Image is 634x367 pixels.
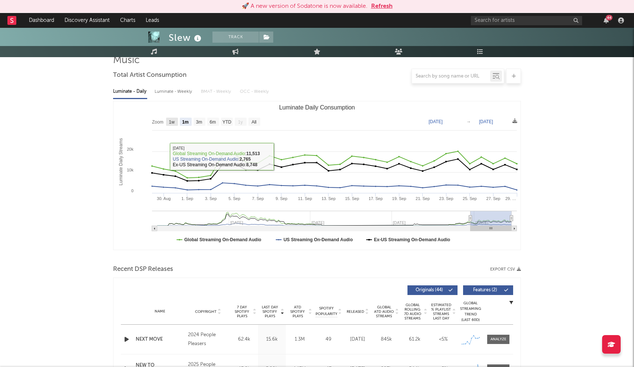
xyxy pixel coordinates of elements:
[210,119,216,125] text: 6m
[429,119,443,124] text: [DATE]
[288,336,312,343] div: 1.3M
[181,196,193,201] text: 1. Sep
[24,13,59,28] a: Dashboard
[155,85,194,98] div: Luminate - Weekly
[118,138,123,185] text: Luminate Daily Streams
[251,119,256,125] text: All
[260,336,284,343] div: 15.6k
[402,303,423,321] span: Global Rolling 7D Audio Streams
[490,267,521,272] button: Export CSV
[316,336,341,343] div: 49
[242,2,367,11] div: 🚀 A new version of Sodatone is now available.
[298,196,312,201] text: 11. Sep
[431,336,456,343] div: <5%
[238,119,243,125] text: 1y
[228,196,240,201] text: 5. Sep
[127,168,133,172] text: 10k
[604,17,609,23] button: 44
[113,56,140,65] span: Music
[463,196,477,201] text: 25. Sep
[182,119,188,125] text: 1m
[252,196,264,201] text: 7. Sep
[431,303,451,321] span: Estimated % Playlist Streams Last Day
[505,196,516,201] text: 29. …
[374,237,450,242] text: Ex-US Streaming On-Demand Audio
[232,305,252,318] span: 7 Day Spotify Plays
[152,119,164,125] text: Zoom
[466,119,471,124] text: →
[345,336,370,343] div: [DATE]
[195,309,217,314] span: Copyright
[347,309,364,314] span: Released
[127,147,133,151] text: 20k
[141,13,164,28] a: Leads
[374,305,394,318] span: Global ATD Audio Streams
[113,85,147,98] div: Luminate - Daily
[205,196,217,201] text: 3. Sep
[471,16,582,25] input: Search for artists
[279,104,355,111] text: Luminate Daily Consumption
[479,119,493,124] text: [DATE]
[459,301,482,323] div: Global Streaming Trend (Last 60D)
[136,309,184,314] div: Name
[468,288,502,292] span: Features ( 2 )
[392,196,406,201] text: 19. Sep
[321,196,336,201] text: 13. Sep
[131,189,133,193] text: 0
[115,13,141,28] a: Charts
[232,336,256,343] div: 62.4k
[369,196,383,201] text: 17. Sep
[345,196,359,201] text: 15. Sep
[486,196,501,201] text: 27. Sep
[416,196,430,201] text: 21. Sep
[316,306,337,317] span: Spotify Popularity
[284,237,353,242] text: US Streaming On-Demand Audio
[136,336,184,343] a: NEXT MOVE
[402,336,427,343] div: 61.2k
[407,285,458,295] button: Originals(44)
[212,32,259,43] button: Track
[275,196,287,201] text: 9. Sep
[463,285,513,295] button: Features(2)
[412,73,490,79] input: Search by song name or URL
[439,196,453,201] text: 23. Sep
[184,237,261,242] text: Global Streaming On-Demand Audio
[288,305,307,318] span: ATD Spotify Plays
[222,119,231,125] text: YTD
[606,15,612,20] div: 44
[169,32,203,44] div: Slew
[412,288,446,292] span: Originals ( 44 )
[169,119,175,125] text: 1w
[196,119,202,125] text: 3m
[371,2,393,11] button: Refresh
[113,101,521,250] svg: Luminate Daily Consumption
[157,196,171,201] text: 30. Aug
[374,336,399,343] div: 845k
[188,331,228,348] div: 2024 People Pleasers
[260,305,280,318] span: Last Day Spotify Plays
[113,265,173,274] span: Recent DSP Releases
[59,13,115,28] a: Discovery Assistant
